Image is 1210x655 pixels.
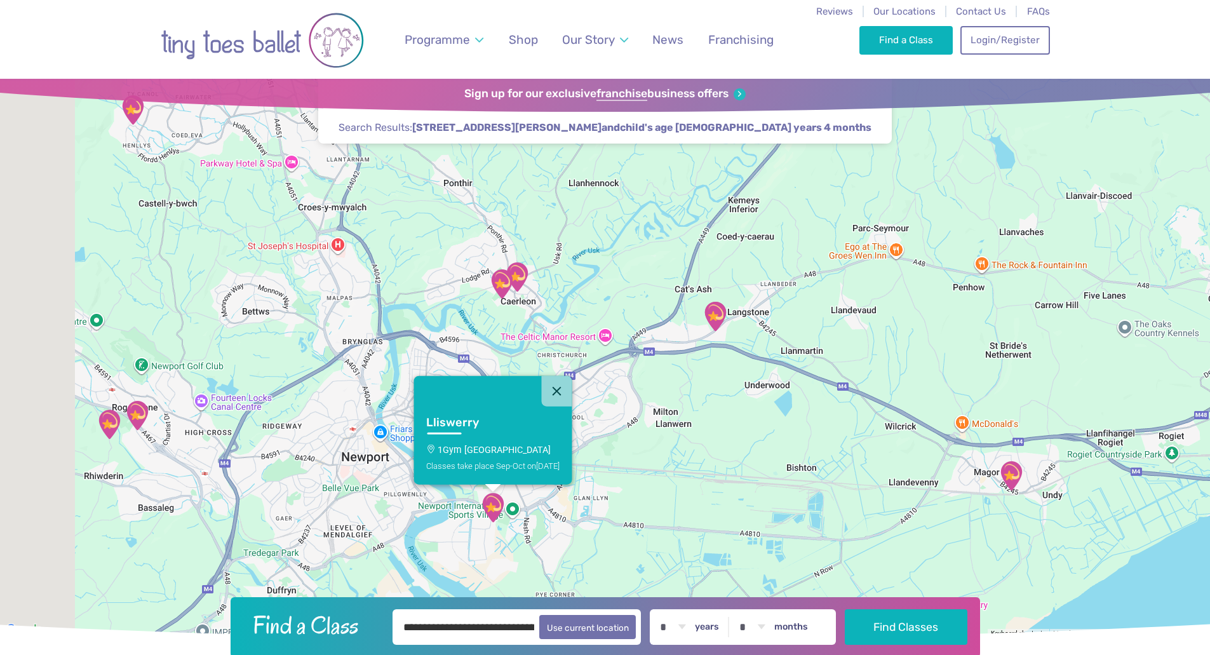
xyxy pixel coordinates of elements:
[695,621,719,633] label: years
[708,32,774,47] span: Franchising
[413,407,572,485] a: Lliswerry1Gym [GEOGRAPHIC_DATA]Classes take place Sep-Oct on[DATE]
[477,492,509,523] div: 1Gym Newport
[1027,6,1050,17] a: FAQs
[426,461,560,470] div: Classes take place Sep-Oct on
[620,121,871,135] span: child's age [DEMOGRAPHIC_DATA] years 4 months
[562,32,615,47] span: Our Story
[956,6,1006,17] a: Contact Us
[652,32,683,47] span: News
[539,615,636,639] button: Use current location
[502,25,544,55] a: Shop
[556,25,634,55] a: Our Story
[647,25,690,55] a: News
[960,26,1049,54] a: Login/Register
[859,26,953,54] a: Find a Class
[541,376,572,407] button: Close
[995,460,1027,492] div: Magor & Undy Community Hub
[464,87,746,101] a: Sign up for our exclusivefranchisebusiness offers
[412,121,871,133] strong: and
[405,32,470,47] span: Programme
[121,400,153,431] div: Tydu Community Hall
[873,6,936,17] a: Our Locations
[426,415,537,430] h3: Lliswerry
[816,6,853,17] a: Reviews
[3,621,45,638] a: Open this area in Google Maps (opens a new window)
[596,87,647,101] strong: franchise
[3,621,45,638] img: Google
[536,461,560,470] span: [DATE]
[845,609,967,645] button: Find Classes
[486,268,518,300] div: Caerleon Scout Hut
[243,609,384,641] h2: Find a Class
[426,445,560,455] p: 1Gym [GEOGRAPHIC_DATA]
[398,25,489,55] a: Programme
[412,121,602,135] span: [STREET_ADDRESS][PERSON_NAME]
[702,25,779,55] a: Franchising
[509,32,538,47] span: Shop
[774,621,808,633] label: months
[699,300,731,332] div: Langstone Village Hall
[161,8,364,72] img: tiny toes ballet
[93,409,125,440] div: Rhiwderin Village Hall
[501,261,533,293] div: Caerleon Town Hall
